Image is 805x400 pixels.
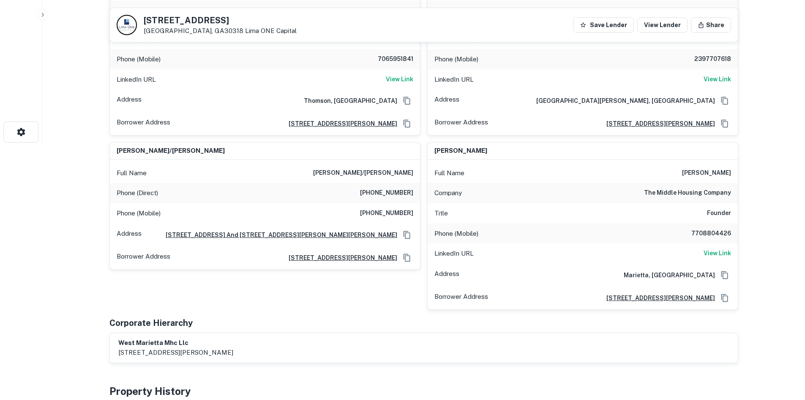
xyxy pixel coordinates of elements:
a: [STREET_ADDRESS] And [STREET_ADDRESS][PERSON_NAME][PERSON_NAME] [159,230,397,240]
h6: [GEOGRAPHIC_DATA][PERSON_NAME], [GEOGRAPHIC_DATA] [529,96,715,105]
button: Copy Address [401,251,413,264]
p: Email [434,6,450,24]
h6: View Link [704,74,731,84]
p: Phone (Mobile) [434,54,478,64]
p: Borrower Address [117,117,170,130]
h6: [EMAIL_ADDRESS][DOMAIN_NAME] [630,6,731,24]
h6: Founder [707,208,731,218]
p: [GEOGRAPHIC_DATA], GA30318 [144,27,297,35]
h5: [STREET_ADDRESS] [144,16,297,25]
button: Copy Address [401,94,413,107]
a: View Lender [637,17,688,33]
h6: 2397707618 [680,54,731,64]
p: LinkedIn URL [434,248,474,259]
h6: Thomson, [GEOGRAPHIC_DATA] [297,96,397,105]
h6: 7065951841 [363,54,413,64]
p: Title [434,208,448,218]
iframe: Chat Widget [763,332,805,373]
a: View Link [386,74,413,85]
p: Borrower Address [434,117,488,130]
h6: [PERSON_NAME]/[PERSON_NAME] [117,146,225,156]
p: Address [117,229,142,241]
h6: west marietta mhc llc [118,338,233,348]
p: Phone (Mobile) [117,208,161,218]
p: Address [434,94,459,107]
p: Phone (Mobile) [117,54,161,64]
p: [STREET_ADDRESS][PERSON_NAME] [118,348,233,358]
a: [STREET_ADDRESS][PERSON_NAME] [282,253,397,262]
h6: [PERSON_NAME] [434,146,487,156]
p: Borrower Address [117,251,170,264]
p: Full Name [434,168,464,178]
button: Copy Address [718,94,731,107]
h6: 7708804426 [680,229,731,239]
h6: View Link [704,248,731,258]
h6: Marietta, [GEOGRAPHIC_DATA] [617,270,715,280]
p: LinkedIn URL [434,74,474,85]
a: View Link [704,74,731,85]
button: Copy Address [718,269,731,281]
button: Share [691,17,731,33]
h6: [PHONE_NUMBER] [360,188,413,198]
button: Save Lender [573,17,634,33]
h5: Corporate Hierarchy [109,317,193,329]
a: Lima ONE Capital [245,27,297,34]
p: Address [117,94,142,107]
h6: [PERSON_NAME] [682,168,731,178]
h6: [PHONE_NUMBER] [360,208,413,218]
p: Email [117,6,133,24]
h6: View Link [386,74,413,84]
p: Full Name [117,168,147,178]
h4: Property History [109,383,738,399]
button: Copy Address [718,117,731,130]
a: [STREET_ADDRESS][PERSON_NAME] [600,293,715,303]
a: View Link [704,248,731,259]
h6: the middle housing company [644,188,731,198]
p: Address [434,269,459,281]
h6: [EMAIL_ADDRESS][DOMAIN_NAME] [312,6,413,24]
button: Copy Address [401,117,413,130]
p: LinkedIn URL [117,74,156,85]
p: Company [434,188,462,198]
p: Borrower Address [434,292,488,304]
a: [STREET_ADDRESS][PERSON_NAME] [282,119,397,128]
button: Copy Address [401,229,413,241]
h6: [PERSON_NAME]/[PERSON_NAME] [313,168,413,178]
button: Copy Address [718,292,731,304]
p: Phone (Mobile) [434,229,478,239]
p: Phone (Direct) [117,188,158,198]
a: [STREET_ADDRESS][PERSON_NAME] [600,119,715,128]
